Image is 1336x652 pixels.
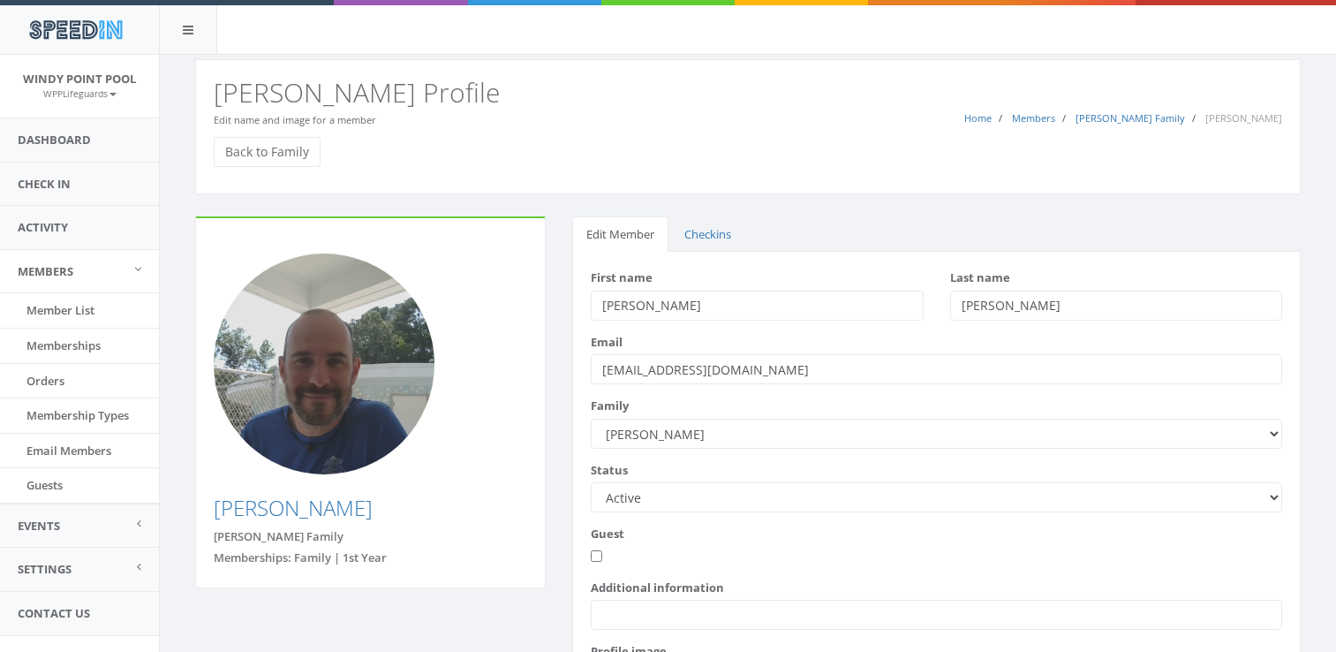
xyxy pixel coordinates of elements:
[214,493,373,522] a: [PERSON_NAME]
[26,443,111,459] span: Email Members
[18,561,72,577] span: Settings
[23,71,136,87] span: Windy Point Pool
[18,605,90,621] span: Contact Us
[20,13,131,46] img: speedin_logo.png
[591,462,628,479] label: Status
[214,550,527,566] div: Memberships: Family | 1st Year
[670,216,745,253] a: Checkins
[214,254,434,474] img: Photo
[43,87,117,100] small: WPPLifeguards
[1205,111,1282,125] span: [PERSON_NAME]
[572,216,668,253] a: Edit Member
[964,111,992,125] a: Home
[18,518,60,534] span: Events
[1012,111,1055,125] a: Members
[214,113,376,126] small: Edit name and image for a member
[214,528,527,545] div: [PERSON_NAME] Family
[591,398,629,414] label: Family
[18,263,73,279] span: Members
[591,334,623,351] label: Email
[1076,111,1185,125] a: [PERSON_NAME] Family
[950,269,1010,286] label: Last name
[214,78,1282,107] h2: [PERSON_NAME] Profile
[591,526,624,542] label: Guest
[591,269,653,286] label: First name
[43,85,117,101] a: WPPLifeguards
[214,137,321,167] a: Back to Family
[591,580,724,596] label: Additional information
